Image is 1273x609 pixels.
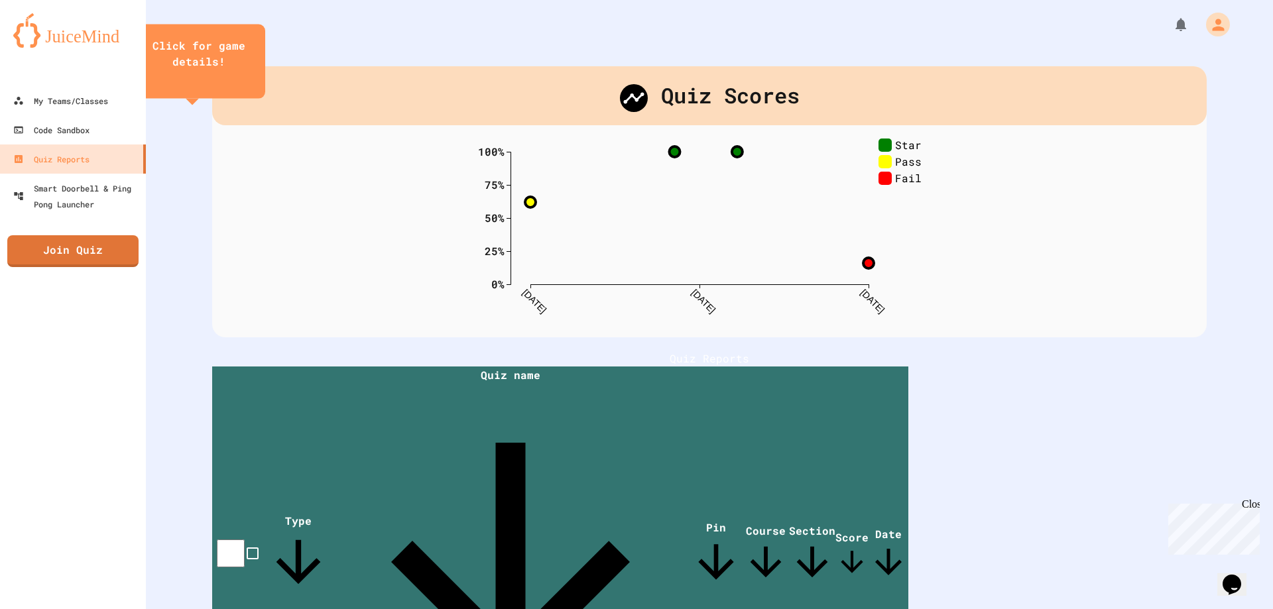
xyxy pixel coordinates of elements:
h1: Quiz Reports [212,351,1207,366]
span: Score [835,530,869,579]
text: 50% [485,210,505,224]
input: select all desserts [217,539,245,567]
text: Pass [895,154,922,168]
text: 0% [491,276,505,290]
div: Smart Doorbell & Ping Pong Launcher [13,180,141,212]
span: Type [265,514,332,595]
text: Star [895,137,922,151]
iframe: chat widget [1217,556,1260,596]
img: logo-orange.svg [13,13,133,48]
text: 75% [485,177,505,191]
div: Quiz Reports [13,151,90,167]
div: Chat with us now!Close [5,5,91,84]
span: Course [743,524,789,585]
span: Pin [690,520,743,588]
text: 25% [485,243,505,257]
div: Code Sandbox [13,122,90,138]
text: [DATE] [859,287,886,315]
text: [DATE] [690,287,717,315]
a: Join Quiz [7,235,139,267]
iframe: chat widget [1163,498,1260,555]
text: [DATE] [520,287,548,315]
div: Click for game details! [146,38,252,70]
div: Quiz Scores [212,66,1207,125]
span: Section [789,524,835,585]
div: My Teams/Classes [13,93,108,109]
div: My Account [1192,9,1233,40]
span: Date [869,527,908,582]
text: Fail [895,170,922,184]
text: 100% [478,144,505,158]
